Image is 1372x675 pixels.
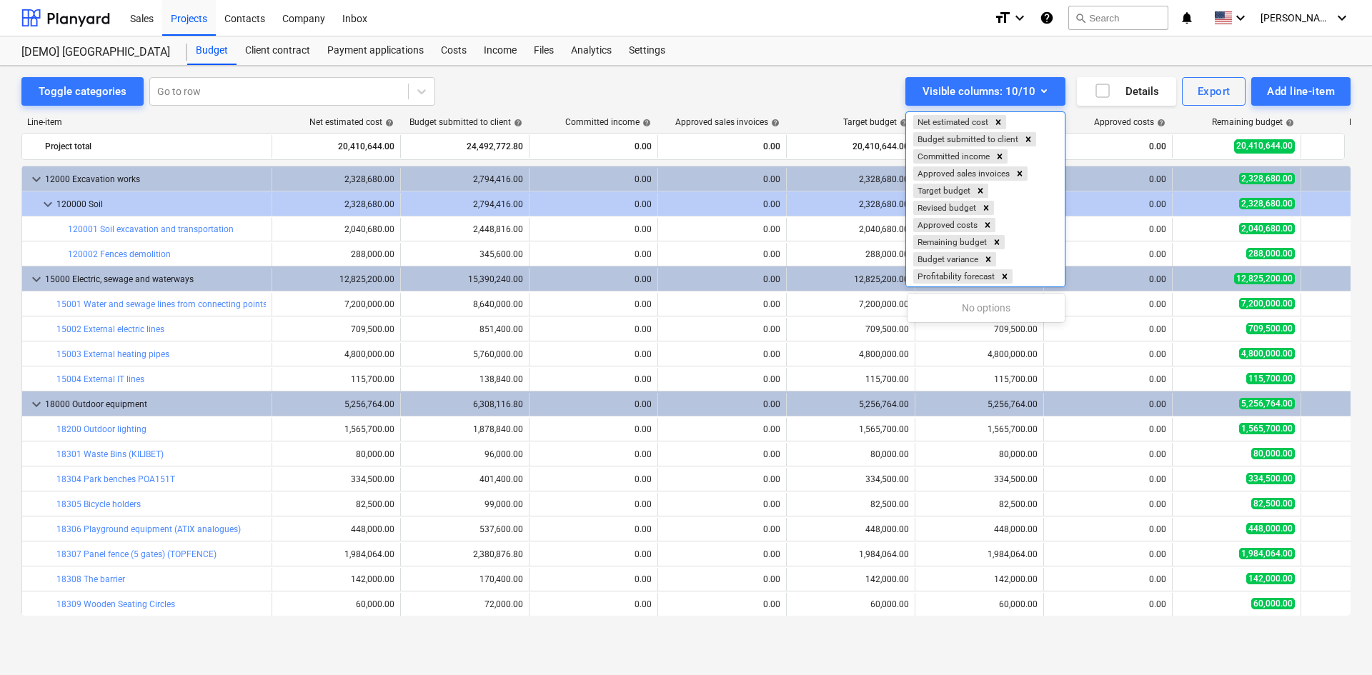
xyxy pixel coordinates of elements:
div: Remove Net estimated cost [990,115,1006,129]
div: Remove Committed income [992,149,1008,164]
div: No options [908,296,1065,319]
div: Profitability forecast [913,269,997,284]
div: Approved sales invoices [913,166,1012,181]
div: Approved costs [913,218,980,232]
div: Remove Target budget [973,184,988,198]
div: Budget variance [913,252,980,266]
div: Remove Budget variance [980,252,996,266]
div: Remove Approved sales invoices [1012,166,1028,181]
div: Target budget [913,184,973,198]
div: Remove Approved costs [980,218,995,232]
div: Net estimated cost [913,115,990,129]
div: Committed income [913,149,992,164]
div: Remove Remaining budget [989,235,1005,249]
div: Revised budget [913,201,978,215]
iframe: Chat Widget [1301,606,1372,675]
div: Remove Revised budget [978,201,994,215]
div: Budget submitted to client [913,132,1020,146]
div: Line-item [21,117,272,127]
div: Project total [45,135,266,158]
div: Remove Profitability forecast [997,269,1013,284]
div: Remove Budget submitted to client [1020,132,1036,146]
div: Remaining budget [913,235,989,249]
